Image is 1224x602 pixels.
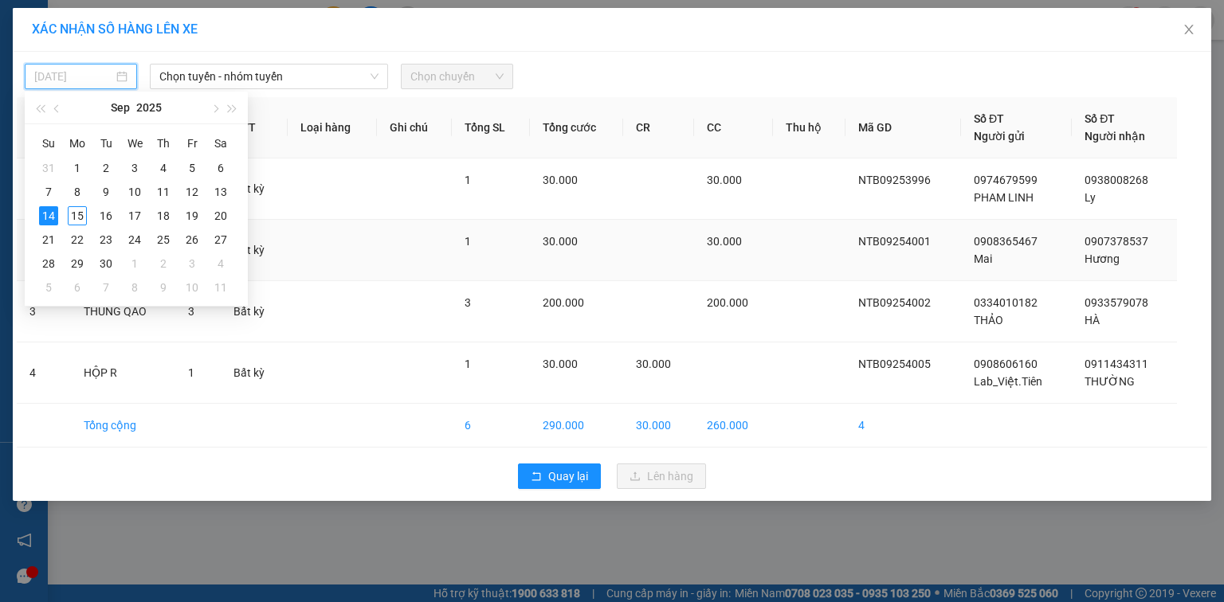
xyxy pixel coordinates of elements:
[34,180,63,204] td: 2025-09-07
[518,463,601,489] button: rollbackQuay lại
[221,281,288,342] td: Bất kỳ
[96,182,116,201] div: 9
[182,158,202,178] div: 5
[974,296,1038,309] span: 0334010182
[39,230,58,249] div: 21
[34,68,113,85] input: 14/09/2025
[206,131,235,156] th: Sa
[63,252,92,276] td: 2025-09-29
[1085,358,1148,370] span: 0911434311
[111,92,130,123] button: Sep
[773,97,845,158] th: Thu hộ
[34,156,63,180] td: 2025-08-31
[211,278,230,297] div: 11
[188,305,194,318] span: 3
[92,276,120,299] td: 2025-10-07
[178,131,206,156] th: Fr
[530,404,623,448] td: 290.000
[63,204,92,228] td: 2025-09-15
[206,252,235,276] td: 2025-10-04
[92,252,120,276] td: 2025-09-30
[1085,174,1148,186] span: 0938008268
[182,206,202,225] div: 19
[288,97,377,158] th: Loại hàng
[974,191,1034,204] span: PHAM LINH
[125,278,144,297] div: 8
[974,174,1038,186] span: 0974679599
[63,276,92,299] td: 2025-10-06
[125,254,144,273] div: 1
[694,97,773,158] th: CC
[120,228,149,252] td: 2025-09-24
[71,342,175,404] td: HỘP R
[452,404,530,448] td: 6
[1085,296,1148,309] span: 0933579078
[96,158,116,178] div: 2
[1085,235,1148,248] span: 0907378537
[221,158,288,220] td: Bất kỳ
[178,180,206,204] td: 2025-09-12
[154,278,173,297] div: 9
[548,467,588,485] span: Quay lại
[221,342,288,404] td: Bất kỳ
[452,97,530,158] th: Tổng SL
[1183,23,1195,36] span: close
[68,182,87,201] div: 8
[211,182,230,201] div: 13
[182,230,202,249] div: 26
[68,254,87,273] div: 29
[530,97,623,158] th: Tổng cước
[636,358,671,370] span: 30.000
[543,235,578,248] span: 30.000
[120,252,149,276] td: 2025-10-01
[410,64,504,88] span: Chọn chuyến
[623,97,695,158] th: CR
[125,158,144,178] div: 3
[149,276,178,299] td: 2025-10-09
[92,131,120,156] th: Tu
[120,204,149,228] td: 2025-09-17
[188,366,194,379] span: 1
[96,278,116,297] div: 7
[34,276,63,299] td: 2025-10-05
[211,206,230,225] div: 20
[206,180,235,204] td: 2025-09-13
[32,21,198,37] span: XÁC NHẬN SỐ HÀNG LÊN XE
[96,230,116,249] div: 23
[465,174,471,186] span: 1
[39,278,58,297] div: 5
[17,281,71,342] td: 3
[149,204,178,228] td: 2025-09-18
[974,112,1004,125] span: Số ĐT
[543,174,578,186] span: 30.000
[17,342,71,404] td: 4
[34,204,63,228] td: 2025-09-14
[182,278,202,297] div: 10
[707,235,742,248] span: 30.000
[211,230,230,249] div: 27
[178,228,206,252] td: 2025-09-26
[1085,252,1120,265] span: Hương
[465,358,471,370] span: 1
[154,230,173,249] div: 25
[465,296,471,309] span: 3
[120,180,149,204] td: 2025-09-10
[543,296,584,309] span: 200.000
[71,281,175,342] td: THUNG QAO
[96,206,116,225] div: 16
[92,204,120,228] td: 2025-09-16
[974,235,1038,248] span: 0908365467
[120,156,149,180] td: 2025-09-03
[154,182,173,201] div: 11
[17,97,71,158] th: STT
[92,180,120,204] td: 2025-09-09
[63,180,92,204] td: 2025-09-08
[465,235,471,248] span: 1
[17,220,71,281] td: 2
[178,252,206,276] td: 2025-10-03
[206,276,235,299] td: 2025-10-11
[221,97,288,158] th: ĐVT
[68,278,87,297] div: 6
[974,358,1038,370] span: 0908606160
[92,228,120,252] td: 2025-09-23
